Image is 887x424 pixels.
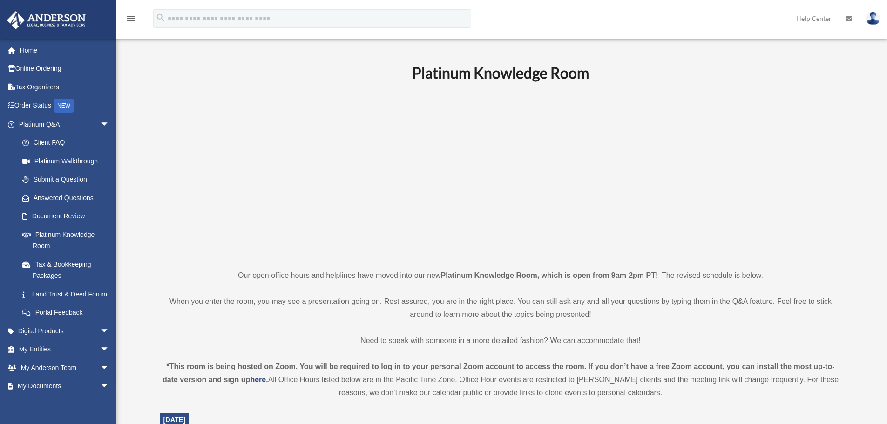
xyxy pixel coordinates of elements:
[13,225,119,255] a: Platinum Knowledge Room
[156,13,166,23] i: search
[163,363,835,384] strong: *This room is being hosted on Zoom. You will be required to log in to your personal Zoom account ...
[13,134,123,152] a: Client FAQ
[163,416,186,424] span: [DATE]
[126,16,137,24] a: menu
[7,322,123,340] a: Digital Productsarrow_drop_down
[160,295,842,321] p: When you enter the room, you may see a presentation going on. Rest assured, you are in the right ...
[13,255,123,285] a: Tax & Bookkeeping Packages
[100,358,119,377] span: arrow_drop_down
[13,170,123,189] a: Submit a Question
[13,207,123,226] a: Document Review
[126,13,137,24] i: menu
[100,377,119,396] span: arrow_drop_down
[7,358,123,377] a: My Anderson Teamarrow_drop_down
[361,94,640,252] iframe: 231110_Toby_KnowledgeRoom
[441,271,656,279] strong: Platinum Knowledge Room, which is open from 9am-2pm PT
[7,78,123,96] a: Tax Organizers
[100,340,119,359] span: arrow_drop_down
[160,360,842,399] div: All Office Hours listed below are in the Pacific Time Zone. Office Hour events are restricted to ...
[266,376,268,384] strong: .
[4,11,88,29] img: Anderson Advisors Platinum Portal
[13,285,123,303] a: Land Trust & Deed Forum
[7,377,123,396] a: My Documentsarrow_drop_down
[412,64,589,82] b: Platinum Knowledge Room
[7,340,123,359] a: My Entitiesarrow_drop_down
[100,322,119,341] span: arrow_drop_down
[54,99,74,113] div: NEW
[13,303,123,322] a: Portal Feedback
[160,334,842,347] p: Need to speak with someone in a more detailed fashion? We can accommodate that!
[866,12,880,25] img: User Pic
[160,269,842,282] p: Our open office hours and helplines have moved into our new ! The revised schedule is below.
[7,41,123,60] a: Home
[7,115,123,134] a: Platinum Q&Aarrow_drop_down
[250,376,266,384] a: here
[13,188,123,207] a: Answered Questions
[7,96,123,115] a: Order StatusNEW
[13,152,123,170] a: Platinum Walkthrough
[7,60,123,78] a: Online Ordering
[100,115,119,134] span: arrow_drop_down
